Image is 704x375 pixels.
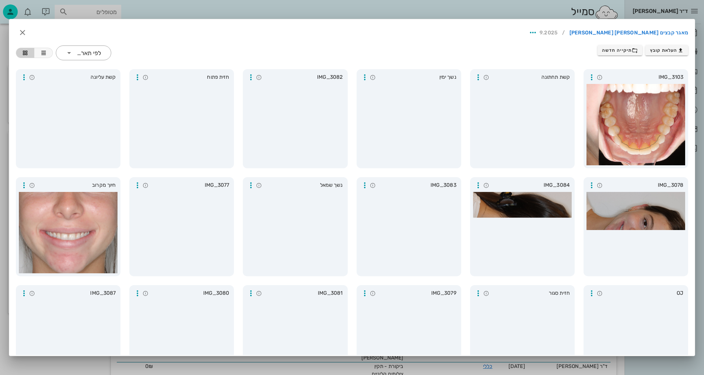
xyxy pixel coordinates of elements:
span: חזית פתוח [150,73,229,81]
div: לפי תאריך [76,50,101,57]
span: IMG_3079 [378,289,456,297]
span: נשך ימין [378,73,456,81]
span: קשת תחתונה [491,73,570,81]
a: מאגר קבצים [PERSON_NAME] [PERSON_NAME] [569,27,688,39]
span: IMG_3087 [37,289,116,297]
span: חיוך מקרוב [37,181,116,189]
span: IMG_3078 [605,181,683,189]
span: OJ [605,289,683,297]
span: IMG_3081 [264,289,343,297]
span: IMG_3080 [150,289,229,297]
span: IMG_3077 [150,181,229,189]
span: נשך שמאל [264,181,343,189]
span: קשת עליונה [37,73,116,81]
span: IMG_3084 [491,181,570,189]
span: IMG_3082 [264,73,343,81]
div: לפי תאריך [56,45,111,60]
span: IMG_3083 [378,181,456,189]
button: תיקייה חדשה [598,45,643,55]
span: IMG_3103 [605,73,683,81]
li: / [558,27,569,39]
span: חזית סגור [491,289,570,297]
span: תיקייה חדשה [602,47,638,53]
button: העלאת קובץ [645,45,688,55]
span: העלאת קובץ [650,47,684,53]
